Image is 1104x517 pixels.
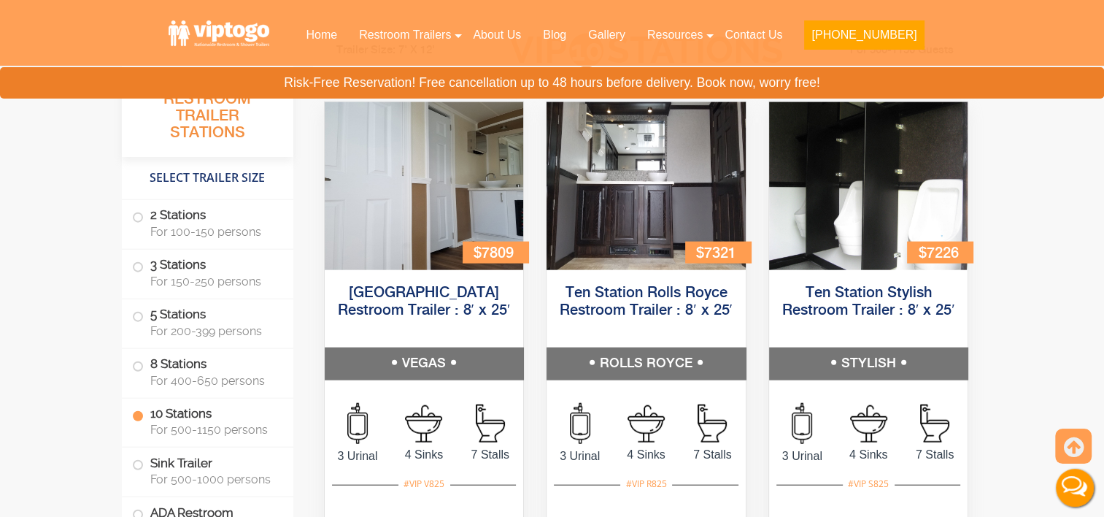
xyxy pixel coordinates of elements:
[325,102,524,270] img: A front view of trailer booth with ten restrooms, and two doors with male and female sign on them
[613,446,679,464] span: 4 Sinks
[547,102,746,270] img: A front view of trailer booth with ten restrooms, and two doors with male and female sign on them
[347,403,368,444] img: an icon of urinal
[835,446,902,464] span: 4 Sinks
[804,20,924,50] button: [PHONE_NUMBER]
[1046,459,1104,517] button: Live Chat
[150,374,276,388] span: For 400-650 persons
[769,348,968,380] h5: STYLISH
[132,448,283,493] label: Sink Trailer
[150,225,276,239] span: For 100-150 persons
[132,349,283,394] label: 8 Stations
[560,286,733,318] a: Ten Station Rolls Royce Restroom Trailer : 8′ x 25′
[793,19,935,58] a: [PHONE_NUMBER]
[463,242,528,263] div: $7809
[782,286,955,318] a: Ten Station Stylish Restroom Trailer : 8′ x 25′
[769,102,968,270] img: A front view of trailer booth with ten restrooms, and two doors with male and female sign on them
[462,19,532,51] a: About Us
[547,348,746,380] h5: ROLLS ROYCE
[685,242,751,263] div: $7321
[769,448,835,465] span: 3 Urinal
[132,399,283,444] label: 10 Stations
[714,19,793,51] a: Contact Us
[792,403,812,444] img: an icon of urinal
[132,200,283,245] label: 2 Stations
[337,286,510,318] a: [GEOGRAPHIC_DATA] Restroom Trailer : 8′ x 25′
[628,405,665,443] img: an icon of sink
[132,250,283,295] label: 3 Stations
[132,299,283,345] label: 5 Stations
[348,19,462,51] a: Restroom Trailers
[150,275,276,288] span: For 150-250 persons
[150,423,276,437] span: For 500-1150 persons
[577,19,636,51] a: Gallery
[150,472,276,486] span: For 500-1000 persons
[907,242,973,263] div: $7226
[620,475,671,494] div: #VIP R825
[902,446,968,464] span: 7 Stalls
[547,448,613,465] span: 3 Urinal
[532,19,577,51] a: Blog
[850,405,887,443] img: an icon of sink
[457,446,523,464] span: 7 Stalls
[122,69,293,157] h3: All Portable Restroom Trailer Stations
[150,324,276,338] span: For 200-399 persons
[570,403,590,444] img: an icon of urinal
[636,19,714,51] a: Resources
[843,475,894,494] div: #VIP S825
[398,475,449,494] div: #VIP V825
[325,448,391,465] span: 3 Urinal
[476,405,505,443] img: an icon of Stall
[920,405,949,443] img: an icon of Stall
[325,348,524,380] h5: VEGAS
[390,446,457,464] span: 4 Sinks
[679,446,746,464] span: 7 Stalls
[698,405,727,443] img: an icon of Stall
[122,164,293,192] h4: Select Trailer Size
[295,19,348,51] a: Home
[405,405,442,443] img: an icon of sink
